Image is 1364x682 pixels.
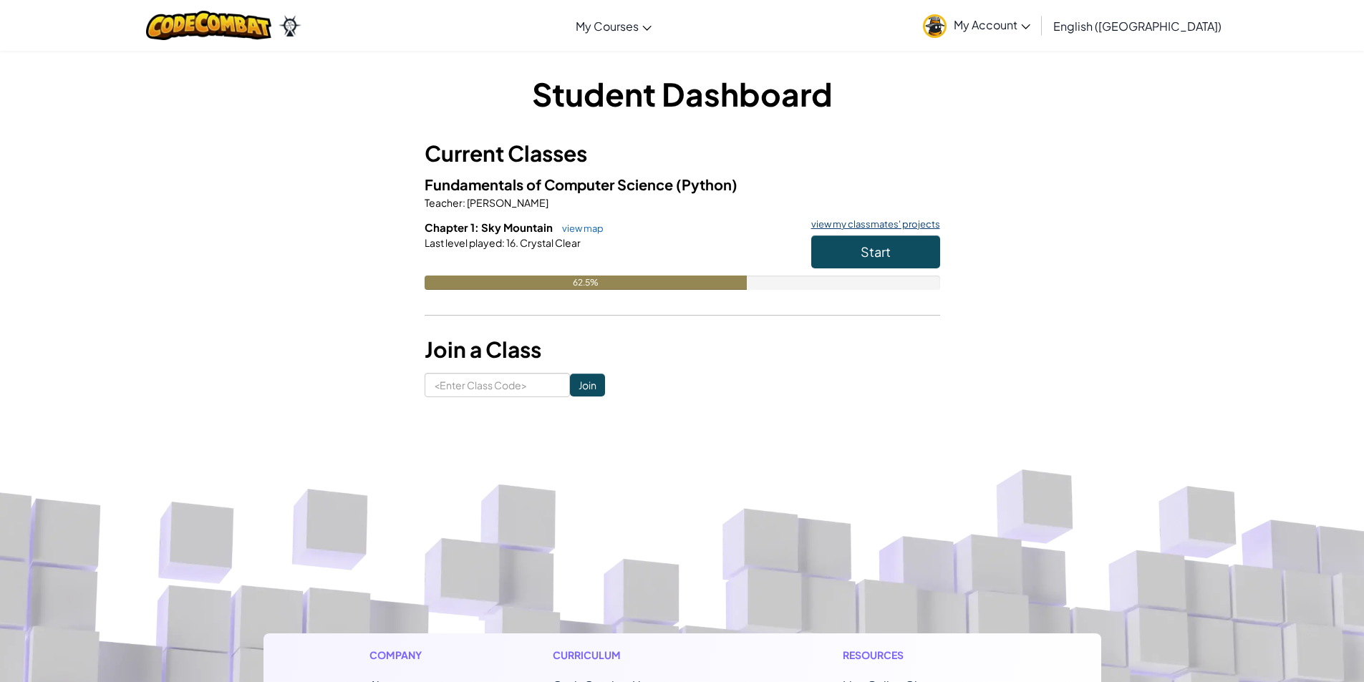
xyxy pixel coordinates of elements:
[425,236,502,249] span: Last level played
[576,19,639,34] span: My Courses
[425,196,463,209] span: Teacher
[425,276,747,290] div: 62.5%
[1053,19,1222,34] span: English ([GEOGRAPHIC_DATA])
[425,373,570,397] input: <Enter Class Code>
[425,72,940,116] h1: Student Dashboard
[923,14,947,38] img: avatar
[553,648,726,663] h1: Curriculum
[146,11,271,40] img: CodeCombat logo
[555,223,604,234] a: view map
[463,196,465,209] span: :
[369,648,436,663] h1: Company
[425,175,676,193] span: Fundamentals of Computer Science
[518,236,581,249] span: Crystal Clear
[569,6,659,45] a: My Courses
[425,333,940,366] h3: Join a Class
[502,236,505,249] span: :
[804,220,940,229] a: view my classmates' projects
[861,243,891,260] span: Start
[1046,6,1229,45] a: English ([GEOGRAPHIC_DATA])
[676,175,737,193] span: (Python)
[425,220,555,234] span: Chapter 1: Sky Mountain
[465,196,548,209] span: [PERSON_NAME]
[843,648,995,663] h1: Resources
[954,17,1030,32] span: My Account
[811,235,940,268] button: Start
[279,15,301,36] img: Ozaria
[505,236,518,249] span: 16.
[570,374,605,396] input: Join
[916,3,1037,48] a: My Account
[425,137,940,170] h3: Current Classes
